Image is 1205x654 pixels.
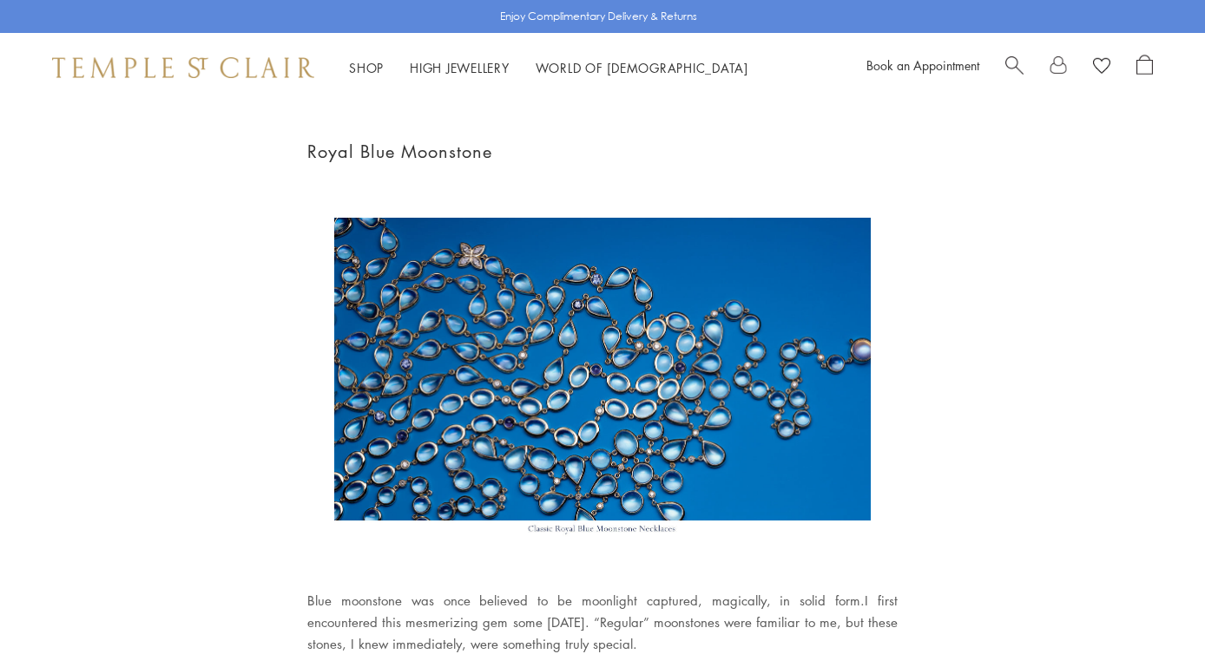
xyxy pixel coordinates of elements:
[1093,55,1110,81] a: View Wishlist
[307,137,898,166] h1: Royal Blue Moonstone
[349,59,384,76] a: ShopShop
[410,59,510,76] a: High JewelleryHigh Jewellery
[349,57,748,79] nav: Main navigation
[52,57,314,78] img: Temple St. Clair
[307,590,898,654] div: Blue moonstone was once believed to be moonlight captured, magically, in solid form.I first encou...
[1136,55,1153,81] a: Open Shopping Bag
[500,8,697,25] p: Enjoy Complimentary Delivery & Returns
[1005,55,1024,81] a: Search
[536,59,748,76] a: World of [DEMOGRAPHIC_DATA]World of [DEMOGRAPHIC_DATA]
[866,56,979,74] a: Book an Appointment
